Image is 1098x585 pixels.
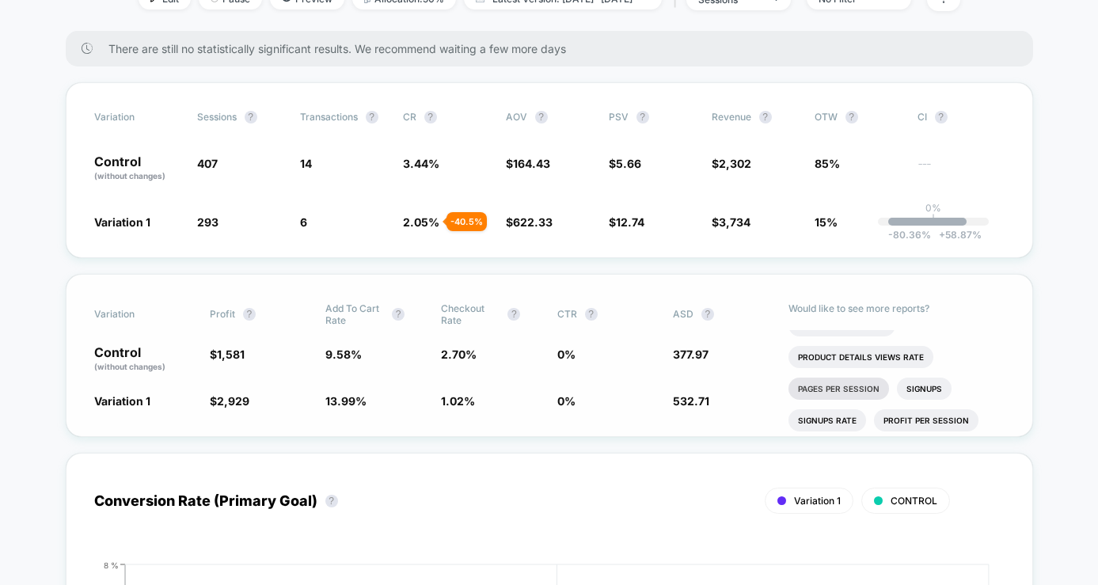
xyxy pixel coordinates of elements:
[616,215,644,229] span: 12.74
[210,394,249,408] span: $
[506,111,527,123] span: AOV
[935,111,948,123] button: ?
[712,157,751,170] span: $
[300,111,358,123] span: Transactions
[788,378,889,400] li: Pages Per Session
[673,308,693,320] span: ASD
[701,308,714,321] button: ?
[535,111,548,123] button: ?
[94,346,194,373] p: Control
[673,348,709,361] span: 377.97
[888,229,931,241] span: -80.36 %
[874,409,978,431] li: Profit Per Session
[931,229,982,241] span: 58.87 %
[403,157,439,170] span: 3.44 %
[585,308,598,321] button: ?
[506,157,550,170] span: $
[210,308,235,320] span: Profit
[403,215,439,229] span: 2.05 %
[94,302,181,326] span: Variation
[636,111,649,123] button: ?
[513,215,553,229] span: 622.33
[513,157,550,170] span: 164.43
[506,215,553,229] span: $
[197,215,218,229] span: 293
[104,560,119,569] tspan: 8 %
[94,362,165,371] span: (without changes)
[845,111,858,123] button: ?
[94,155,181,182] p: Control
[392,308,405,321] button: ?
[557,394,576,408] span: 0 %
[300,157,312,170] span: 14
[325,348,362,361] span: 9.58 %
[918,111,1005,123] span: CI
[94,111,181,123] span: Variation
[815,157,840,170] span: 85%
[217,348,245,361] span: 1,581
[243,308,256,321] button: ?
[557,348,576,361] span: 0 %
[616,157,641,170] span: 5.66
[441,348,477,361] span: 2.70 %
[217,394,249,408] span: 2,929
[897,378,952,400] li: Signups
[557,308,577,320] span: CTR
[424,111,437,123] button: ?
[815,215,838,229] span: 15%
[673,394,709,408] span: 532.71
[94,171,165,180] span: (without changes)
[366,111,378,123] button: ?
[300,215,307,229] span: 6
[794,495,841,507] span: Variation 1
[94,215,150,229] span: Variation 1
[815,111,902,123] span: OTW
[197,111,237,123] span: Sessions
[788,409,866,431] li: Signups Rate
[94,394,150,408] span: Variation 1
[609,157,641,170] span: $
[925,202,941,214] p: 0%
[609,111,629,123] span: PSV
[441,302,500,326] span: Checkout Rate
[403,111,416,123] span: CR
[197,157,218,170] span: 407
[108,42,1001,55] span: There are still no statistically significant results. We recommend waiting a few more days
[441,394,475,408] span: 1.02 %
[712,111,751,123] span: Revenue
[446,212,487,231] div: - 40.5 %
[325,495,338,507] button: ?
[759,111,772,123] button: ?
[325,394,367,408] span: 13.99 %
[891,495,937,507] span: CONTROL
[609,215,644,229] span: $
[788,346,933,368] li: Product Details Views Rate
[788,302,1005,314] p: Would like to see more reports?
[507,308,520,321] button: ?
[712,215,750,229] span: $
[325,302,384,326] span: Add To Cart Rate
[719,215,750,229] span: 3,734
[918,159,1005,182] span: ---
[719,157,751,170] span: 2,302
[939,229,945,241] span: +
[210,348,245,361] span: $
[932,214,935,226] p: |
[245,111,257,123] button: ?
